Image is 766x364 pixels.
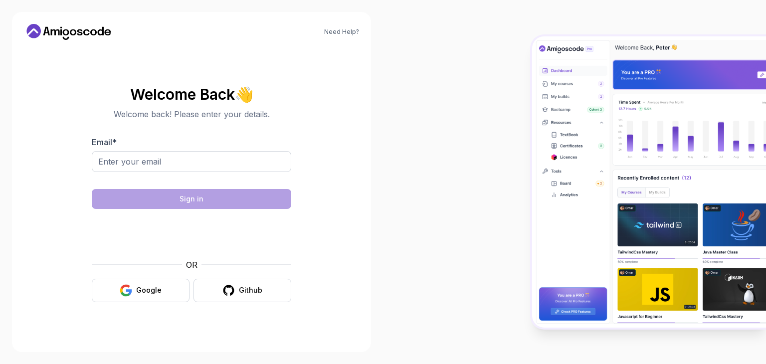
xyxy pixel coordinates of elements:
[92,108,291,120] p: Welcome back! Please enter your details.
[92,151,291,172] input: Enter your email
[92,279,190,302] button: Google
[186,259,197,271] p: OR
[235,86,253,102] span: 👋
[116,215,267,253] iframe: Widget containing checkbox for hCaptcha security challenge
[92,137,117,147] label: Email *
[239,285,262,295] div: Github
[324,28,359,36] a: Need Help?
[92,189,291,209] button: Sign in
[180,194,203,204] div: Sign in
[532,36,766,328] img: Amigoscode Dashboard
[136,285,162,295] div: Google
[24,24,114,40] a: Home link
[193,279,291,302] button: Github
[92,86,291,102] h2: Welcome Back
